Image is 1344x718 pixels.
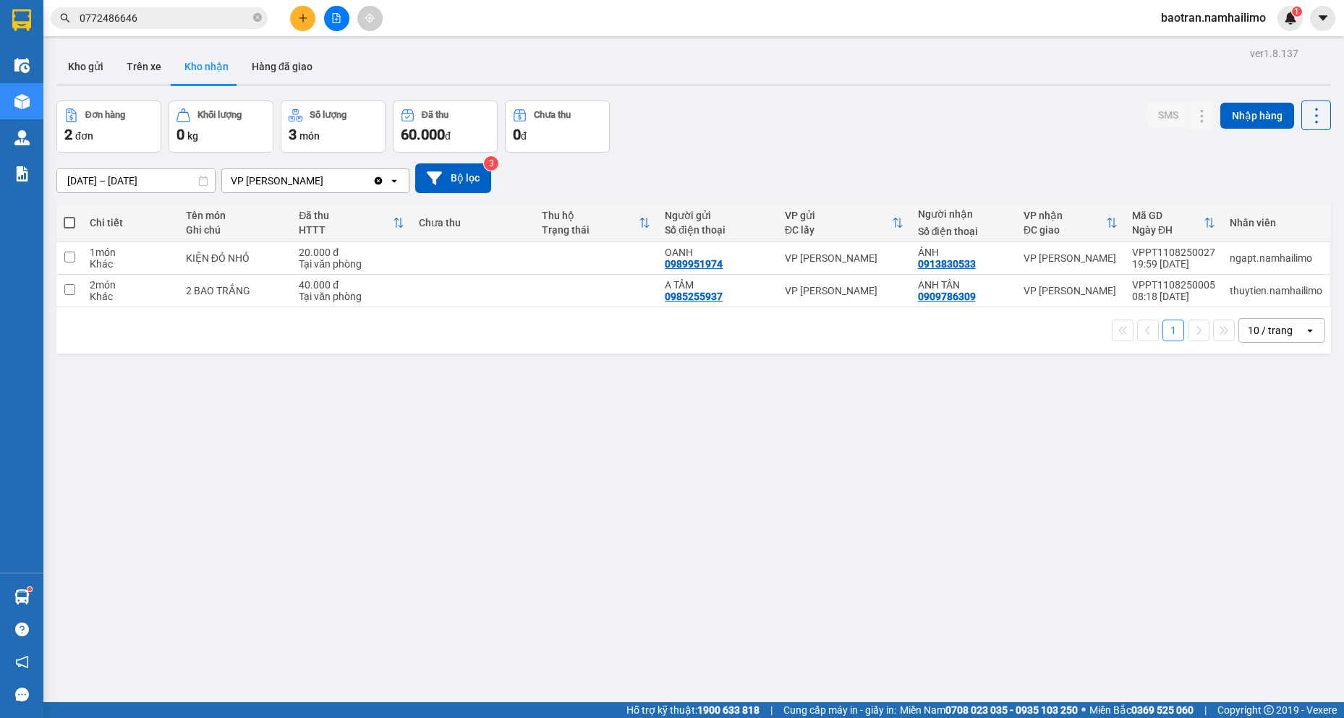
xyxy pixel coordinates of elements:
svg: open [1304,325,1316,336]
div: ANH TÂN [918,279,1009,291]
span: | [1204,702,1207,718]
span: search [60,13,70,23]
div: 40.000 đ [299,279,404,291]
div: Chi tiết [90,217,171,228]
div: 0913830533 [918,258,976,270]
div: 0909786309 [918,291,976,302]
div: 08:18 [DATE] [1132,291,1215,302]
th: Toggle SortBy [292,204,412,242]
div: 19:59 [DATE] [1132,258,1215,270]
div: 2 BAO TRẮNG [186,285,285,296]
span: kg [187,130,198,142]
div: ngapt.namhailimo [1230,252,1322,264]
img: warehouse-icon [14,58,30,73]
span: 1 [1294,7,1299,17]
button: Đơn hàng2đơn [56,101,161,153]
span: đ [445,130,451,142]
sup: 1 [27,587,32,591]
div: thuytien.namhailimo [1230,285,1322,296]
div: Số điện thoại [665,224,770,236]
div: Đã thu [422,110,448,120]
div: 0989951974 [665,258,723,270]
th: Toggle SortBy [535,204,658,242]
button: file-add [324,6,349,31]
span: aim [365,13,375,23]
button: Số lượng3món [281,101,386,153]
button: Bộ lọc [415,163,491,193]
div: ÁNH [918,247,1009,258]
button: Trên xe [115,49,173,84]
span: đ [521,130,527,142]
div: Khối lượng [197,110,242,120]
div: Đơn hàng [85,110,125,120]
div: VPPT1108250027 [1132,247,1215,258]
span: | [770,702,773,718]
span: đơn [75,130,93,142]
div: Trạng thái [542,224,639,236]
div: Tại văn phòng [299,291,404,302]
div: A TÂM [665,279,770,291]
div: 1 món [90,247,171,258]
span: 60.000 [401,126,445,143]
strong: 1900 633 818 [697,704,760,716]
button: plus [290,6,315,31]
sup: 3 [484,156,498,171]
strong: 0369 525 060 [1131,704,1194,716]
button: Hàng đã giao [240,49,324,84]
span: 0 [513,126,521,143]
div: VP [PERSON_NAME] [785,285,903,296]
img: warehouse-icon [14,94,30,109]
div: Đã thu [299,210,393,221]
span: close-circle [253,13,262,22]
button: caret-down [1310,6,1335,31]
th: Toggle SortBy [1016,204,1125,242]
input: Select a date range. [57,169,215,192]
div: VP [PERSON_NAME] [1024,285,1118,296]
div: KIỆN ĐỎ NHỎ [186,252,285,264]
div: Chưa thu [534,110,571,120]
div: Người nhận [918,208,1009,220]
div: VP nhận [1024,210,1106,221]
div: Chưa thu [419,217,527,228]
button: Khối lượng0kg [169,101,273,153]
div: VP [PERSON_NAME] [785,252,903,264]
div: 10 / trang [1248,323,1293,338]
div: ver 1.8.137 [1250,46,1298,61]
div: Người gửi [665,210,770,221]
div: Khác [90,258,171,270]
span: món [299,130,320,142]
svg: Clear value [373,175,384,187]
strong: 0708 023 035 - 0935 103 250 [945,704,1078,716]
div: HTTT [299,224,393,236]
button: Kho gửi [56,49,115,84]
input: Tìm tên, số ĐT hoặc mã đơn [80,10,250,26]
div: VP [PERSON_NAME] [1024,252,1118,264]
span: Cung cấp máy in - giấy in: [783,702,896,718]
img: warehouse-icon [14,589,30,604]
span: ⚪️ [1081,707,1086,713]
sup: 1 [1292,7,1302,17]
th: Toggle SortBy [778,204,911,242]
div: VPPT1108250005 [1132,279,1215,291]
div: Số lượng [310,110,346,120]
span: plus [298,13,308,23]
span: question-circle [15,623,29,636]
div: Ngày ĐH [1132,224,1204,236]
div: 2 món [90,279,171,291]
button: Kho nhận [173,49,240,84]
div: VP [PERSON_NAME] [231,174,323,188]
input: Selected VP Phạm Ngũ Lão. [325,174,326,188]
span: Hỗ trợ kỹ thuật: [626,702,760,718]
span: Miền Nam [900,702,1078,718]
div: Nhân viên [1230,217,1322,228]
span: Miền Bắc [1089,702,1194,718]
img: solution-icon [14,166,30,181]
span: notification [15,655,29,669]
span: 2 [64,126,72,143]
span: message [15,688,29,701]
span: close-circle [253,12,262,25]
button: Đã thu60.000đ [393,101,498,153]
div: Tại văn phòng [299,258,404,270]
button: SMS [1147,102,1190,128]
span: baotran.namhailimo [1149,9,1277,27]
